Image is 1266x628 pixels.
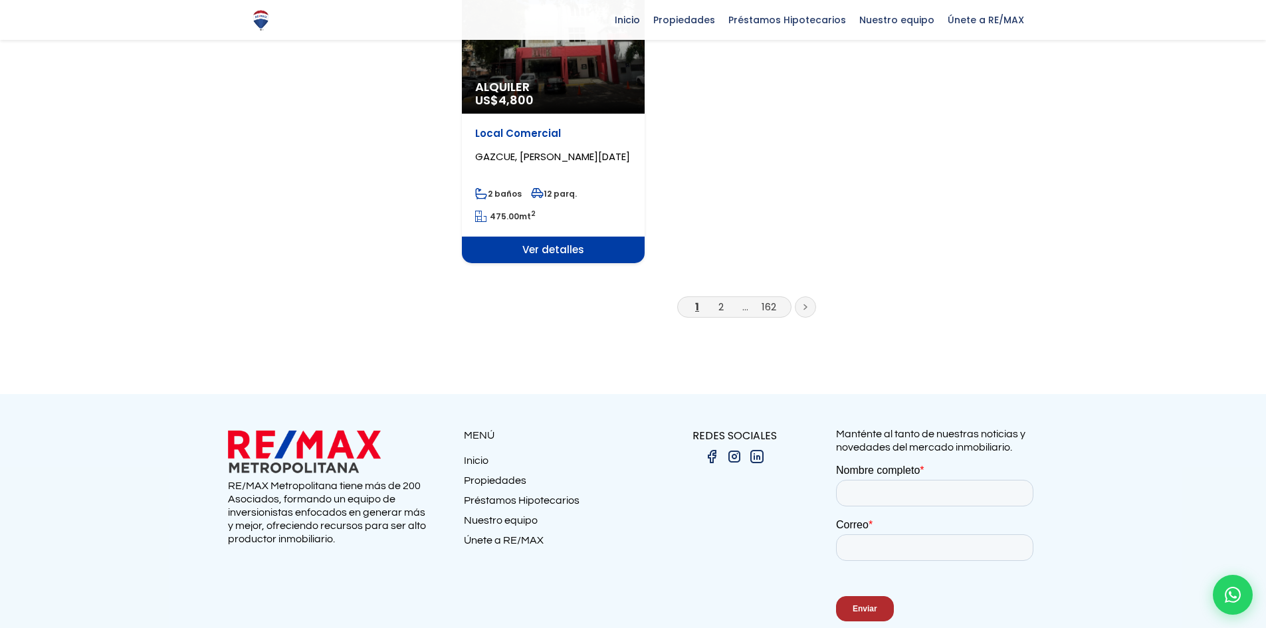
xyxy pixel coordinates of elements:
[228,479,431,546] p: RE/MAX Metropolitana tiene más de 200 Asociados, formando un equipo de inversionistas enfocados e...
[941,10,1031,30] span: Únete a RE/MAX
[464,474,633,494] a: Propiedades
[836,427,1039,454] p: Manténte al tanto de nuestras noticias y novedades del mercado inmobiliario.
[464,514,633,534] a: Nuestro equipo
[726,449,742,465] img: instagram.png
[475,92,534,108] span: US$
[462,237,645,263] span: Ver detalles
[742,300,748,314] a: ...
[704,449,720,465] img: facebook.png
[853,10,941,30] span: Nuestro equipo
[531,188,577,199] span: 12 parq.
[249,9,272,32] img: Logo de REMAX
[718,300,724,314] a: 2
[647,10,722,30] span: Propiedades
[475,127,631,140] p: Local Comercial
[475,150,630,163] span: GAZCUE, [PERSON_NAME][DATE]
[633,427,836,444] p: REDES SOCIALES
[475,211,536,222] span: mt
[464,494,633,514] a: Préstamos Hipotecarios
[722,10,853,30] span: Préstamos Hipotecarios
[228,427,381,476] img: remax metropolitana logo
[475,188,522,199] span: 2 baños
[490,211,519,222] span: 475.00
[695,300,699,314] a: 1
[464,454,633,474] a: Inicio
[464,534,633,554] a: Únete a RE/MAX
[498,92,534,108] span: 4,800
[749,449,765,465] img: linkedin.png
[608,10,647,30] span: Inicio
[475,80,631,94] span: Alquiler
[531,209,536,219] sup: 2
[464,427,633,444] p: MENÚ
[762,300,776,314] a: 162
